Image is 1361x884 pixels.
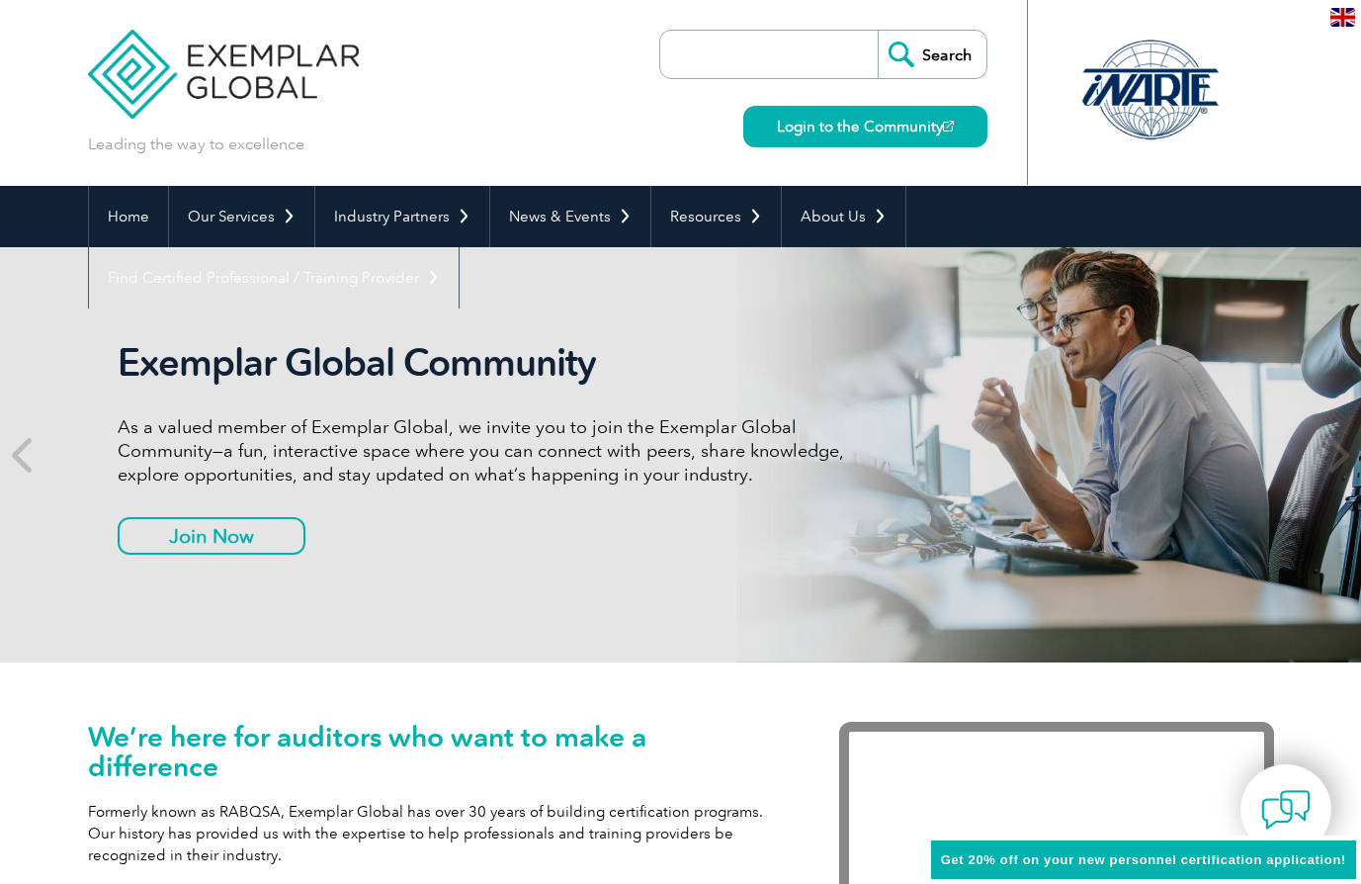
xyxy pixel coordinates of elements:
[88,722,780,781] h1: We’re here for auditors who want to make a difference
[1330,8,1355,27] img: en
[89,186,168,247] a: Home
[89,247,459,309] a: Find Certified Professional / Training Provider
[941,852,1346,867] span: Get 20% off on your new personnel certification application!
[169,186,314,247] a: Our Services
[88,133,304,155] p: Leading the way to excellence
[1261,785,1311,835] img: contact-chat.png
[943,121,954,132] img: open_square.png
[118,340,859,386] h2: Exemplar Global Community
[490,186,650,247] a: News & Events
[743,106,987,147] a: Login to the Community
[651,186,781,247] a: Resources
[88,801,780,866] p: Formerly known as RABQSA, Exemplar Global has over 30 years of building certification programs. O...
[782,186,905,247] a: About Us
[878,31,986,78] input: Search
[118,517,305,555] a: Join Now
[315,186,489,247] a: Industry Partners
[118,415,859,486] p: As a valued member of Exemplar Global, we invite you to join the Exemplar Global Community—a fun,...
